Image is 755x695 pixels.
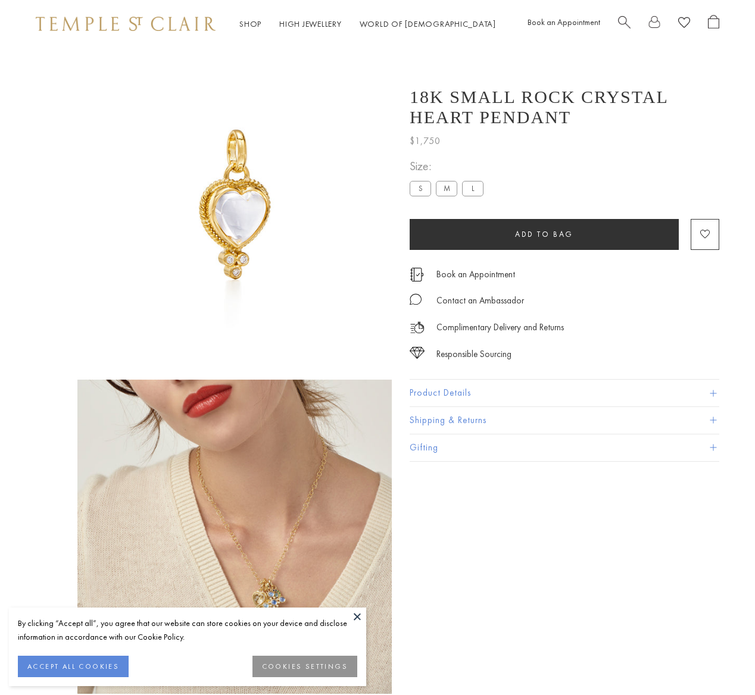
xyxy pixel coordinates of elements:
[252,656,357,677] button: COOKIES SETTINGS
[239,18,261,29] a: ShopShop
[410,156,488,176] span: Size:
[77,48,392,362] img: P55140-BRDIGR10
[410,268,424,281] img: icon_appointment.svg
[410,293,422,305] img: MessageIcon-01_2.svg
[410,380,719,406] button: Product Details
[36,17,216,31] img: Temple St. Clair
[18,656,129,677] button: ACCEPT ALL COOKIES
[239,17,496,32] nav: Main navigation
[528,17,600,27] a: Book an Appointment
[410,219,679,250] button: Add to bag
[410,133,441,149] span: $1,750
[410,434,719,461] button: Gifting
[436,293,524,308] div: Contact an Ambassador
[436,181,457,196] label: M
[678,15,690,33] a: View Wishlist
[462,181,483,196] label: L
[410,181,431,196] label: S
[708,15,719,33] a: Open Shopping Bag
[410,87,719,127] h1: 18K Small Rock Crystal Heart Pendant
[279,18,342,29] a: High JewelleryHigh Jewellery
[618,15,631,33] a: Search
[436,268,515,281] a: Book an Appointment
[77,380,392,694] img: P55140-BRDIGR10
[18,616,357,644] div: By clicking “Accept all”, you agree that our website can store cookies on your device and disclos...
[515,229,573,239] span: Add to bag
[360,18,496,29] a: World of [DEMOGRAPHIC_DATA]World of [DEMOGRAPHIC_DATA]
[410,347,425,359] img: icon_sourcing.svg
[410,407,719,434] button: Shipping & Returns
[436,347,511,362] div: Responsible Sourcing
[436,320,564,335] p: Complimentary Delivery and Returns
[410,320,425,335] img: icon_delivery.svg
